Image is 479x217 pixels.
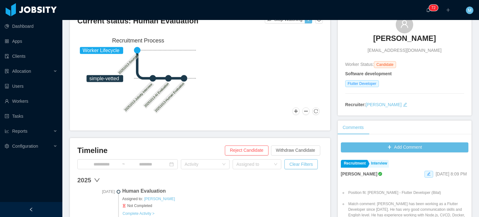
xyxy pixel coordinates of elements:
a: [PERSON_NAME] [366,102,402,107]
h3: Current status: Human Evaluation [77,16,265,26]
i: icon: line-chart [5,129,9,133]
text: 20251013-Sourced [118,53,139,75]
button: Zoom Out [302,107,310,115]
span: [DATE] 8:09 PM [436,171,467,176]
a: icon: appstoreApps [5,35,57,47]
span: Reports [12,129,27,134]
span: Flutter Developer [345,80,379,87]
tspan: simple-vetted [89,76,119,81]
p: 7 [431,5,433,11]
button: Reset Zoom [312,107,320,115]
sup: 72 [429,5,438,11]
div: Assigned to [236,161,271,167]
i: icon: solution [5,69,9,73]
span: Not Completed [122,203,323,209]
text: Recruitment Process [112,37,164,44]
a: Interview [368,160,389,168]
i: icon: down [274,162,278,167]
span: Configuration [12,144,38,149]
strong: [PERSON_NAME] [341,171,377,176]
span: M [468,7,472,14]
i: icon: edit [427,172,431,176]
a: icon: pie-chartDashboard [5,20,57,32]
button: Reject Candidate [225,145,268,155]
button: Complete Activity > [122,211,155,216]
span: down [94,177,100,183]
i: icon: hourglass [122,204,126,208]
div: 2025 down [77,175,323,185]
li: Position fit: [PERSON_NAME] - Flutter Developer (Bilal) [347,190,468,195]
button: Clear Filters [284,159,318,169]
i: icon: calendar [169,162,174,166]
a: icon: userWorkers [5,95,57,107]
i: icon: edit [403,102,407,107]
span: Worker Status: [345,62,374,67]
i: icon: user [400,20,409,28]
i: icon: plus [446,8,450,12]
strong: Recruiter: [345,102,366,107]
text: 20251013-Human Evaluation [154,81,185,112]
span: Human Evaluation [122,187,323,195]
span: Assigned to: [122,196,323,202]
button: Zoom In [292,107,300,115]
span: Allocation [12,69,31,74]
a: icon: profileTasks [5,110,57,122]
button: Withdraw Candidate [271,145,320,155]
h3: Timeline [77,145,225,155]
i: icon: setting [5,144,9,148]
text: 20251013-AI Evaluation [143,82,169,108]
text: 20251013-Jobsity Interview [124,82,153,112]
a: Recruitment [341,160,367,168]
strong: Software development [345,71,392,76]
i: icon: down [222,162,226,167]
span: Candidate [374,61,396,68]
a: icon: robotUsers [5,80,57,92]
span: [EMAIL_ADDRESS][DOMAIN_NAME] [368,47,442,54]
tspan: Worker Lifecycle [83,47,119,53]
p: 2 [433,5,436,11]
div: Activity [185,161,219,167]
a: icon: auditClients [5,50,57,62]
button: icon: plusAdd Comment [341,142,468,152]
h3: [PERSON_NAME] [373,33,436,43]
div: Comments [338,121,369,135]
a: [PERSON_NAME] [373,33,436,47]
span: [DATE] [77,189,115,195]
i: icon: bell [426,8,430,12]
a: [PERSON_NAME] [144,196,175,201]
